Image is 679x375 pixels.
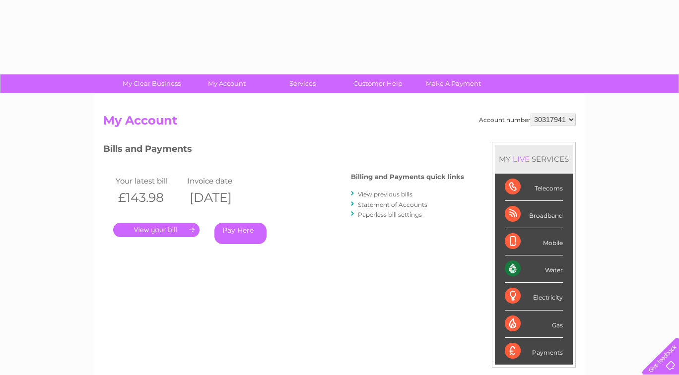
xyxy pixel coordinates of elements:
h4: Billing and Payments quick links [351,173,464,181]
div: Broadband [505,201,563,228]
a: My Account [186,74,268,93]
a: Customer Help [337,74,419,93]
a: Statement of Accounts [358,201,427,208]
div: LIVE [511,154,532,164]
h2: My Account [103,114,576,132]
div: Telecoms [505,174,563,201]
a: Paperless bill settings [358,211,422,218]
a: . [113,223,200,237]
th: [DATE] [185,187,256,208]
div: Gas [505,311,563,338]
th: £143.98 [113,187,185,208]
a: View previous bills [358,190,412,198]
div: Mobile [505,228,563,255]
td: Your latest bill [113,174,185,187]
div: Water [505,255,563,283]
h3: Bills and Payments [103,142,464,159]
a: Pay Here [214,223,267,244]
a: My Clear Business [111,74,193,93]
div: Electricity [505,283,563,310]
a: Make A Payment [412,74,494,93]
a: Services [262,74,343,93]
td: Invoice date [185,174,256,187]
div: MY SERVICES [495,145,573,173]
div: Payments [505,338,563,365]
div: Account number [479,114,576,125]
